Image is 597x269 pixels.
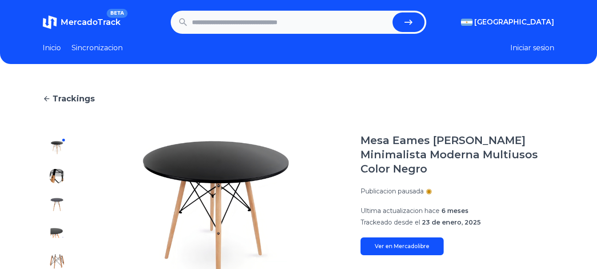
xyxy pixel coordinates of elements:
[43,15,57,29] img: MercadoTrack
[441,207,469,215] span: 6 meses
[50,141,64,155] img: Mesa Eames Redonda De Madera Minimalista Moderna Multiusos Color Negro
[43,92,554,105] a: Trackings
[72,43,123,53] a: Sincronizacion
[43,43,61,53] a: Inicio
[510,43,554,53] button: Iniciar sesion
[361,133,554,176] h1: Mesa Eames [PERSON_NAME] Minimalista Moderna Multiusos Color Negro
[361,237,444,255] a: Ver en Mercadolibre
[361,207,440,215] span: Ultima actualizacion hace
[50,254,64,269] img: Mesa Eames Redonda De Madera Minimalista Moderna Multiusos Color Negro
[50,197,64,212] img: Mesa Eames Redonda De Madera Minimalista Moderna Multiusos Color Negro
[461,19,473,26] img: Argentina
[60,17,120,27] span: MercadoTrack
[361,218,420,226] span: Trackeado desde el
[50,226,64,240] img: Mesa Eames Redonda De Madera Minimalista Moderna Multiusos Color Negro
[107,9,128,18] span: BETA
[461,17,554,28] button: [GEOGRAPHIC_DATA]
[52,92,95,105] span: Trackings
[361,187,424,196] p: Publicacion pausada
[43,15,120,29] a: MercadoTrackBETA
[422,218,481,226] span: 23 de enero, 2025
[50,169,64,183] img: Mesa Eames Redonda De Madera Minimalista Moderna Multiusos Color Negro
[474,17,554,28] span: [GEOGRAPHIC_DATA]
